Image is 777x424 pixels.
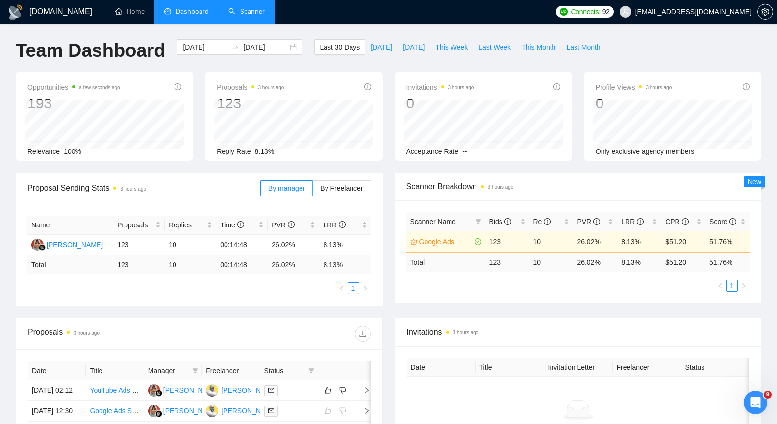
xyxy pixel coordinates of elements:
[596,148,695,155] span: Only exclusive agency members
[617,252,661,272] td: 8.13 %
[148,365,188,376] span: Manager
[272,221,295,229] span: PVR
[202,361,260,380] th: Freelancer
[560,8,568,16] img: upwork-logo.png
[738,280,750,292] li: Next Page
[406,94,474,113] div: 0
[602,6,610,17] span: 92
[553,83,560,90] span: info-circle
[727,280,737,291] a: 1
[319,235,371,255] td: 8.13%
[476,219,481,224] span: filter
[757,4,773,20] button: setting
[758,8,773,16] span: setting
[646,85,672,90] time: 3 hours ago
[163,405,220,416] div: [PERSON_NAME]
[419,236,473,247] a: Google Ads
[237,221,244,228] span: info-circle
[748,178,761,186] span: New
[573,252,617,272] td: 26.02 %
[288,221,295,228] span: info-circle
[681,358,750,377] th: Status
[308,368,314,374] span: filter
[407,358,476,377] th: Date
[268,387,274,393] span: mail
[231,43,239,51] span: to
[74,330,100,336] time: 3 hours ago
[337,384,349,396] button: dislike
[364,83,371,90] span: info-circle
[596,81,672,93] span: Profile Views
[206,386,277,394] a: PS[PERSON_NAME]
[155,410,162,417] img: gigradar-bm.png
[682,218,689,225] span: info-circle
[453,330,479,335] time: 3 hours ago
[430,39,473,55] button: This Week
[268,255,319,274] td: 26.02 %
[258,85,284,90] time: 3 hours ago
[744,391,767,414] iframe: Intercom live chat
[705,252,750,272] td: 51.76 %
[504,218,511,225] span: info-circle
[206,384,218,397] img: PS
[529,252,574,272] td: 10
[216,255,268,274] td: 00:14:48
[306,363,316,378] span: filter
[268,235,319,255] td: 26.02%
[355,387,370,394] span: right
[120,186,146,192] time: 3 hours ago
[516,39,561,55] button: This Month
[596,94,672,113] div: 0
[355,407,370,414] span: right
[489,218,511,225] span: Bids
[79,85,120,90] time: a few seconds ago
[573,231,617,252] td: 26.02%
[410,218,456,225] span: Scanner Name
[320,184,363,192] span: By Freelancer
[8,4,24,20] img: logo
[117,220,153,230] span: Proposals
[217,81,284,93] span: Proposals
[268,408,274,414] span: mail
[544,218,551,225] span: info-circle
[320,42,360,52] span: Last 30 Days
[705,231,750,252] td: 51.76%
[571,6,600,17] span: Connects:
[741,283,747,289] span: right
[169,220,205,230] span: Replies
[661,231,705,252] td: $51.20
[86,401,144,422] td: Google Ads Specialist for Lead Generation in Lyon, France
[522,42,555,52] span: This Month
[407,326,750,338] span: Invitations
[217,94,284,113] div: 123
[319,255,371,274] td: 8.13 %
[398,39,430,55] button: [DATE]
[27,182,260,194] span: Proposal Sending Stats
[709,218,736,225] span: Score
[314,39,365,55] button: Last 30 Days
[148,405,160,417] img: SK
[90,407,376,415] a: Google Ads Specialist for Lead Generation in [GEOGRAPHIC_DATA], [GEOGRAPHIC_DATA]
[27,81,120,93] span: Opportunities
[47,239,103,250] div: [PERSON_NAME]
[339,386,346,394] span: dislike
[268,184,305,192] span: By manager
[621,218,644,225] span: LRR
[622,8,629,15] span: user
[637,218,644,225] span: info-circle
[115,7,145,16] a: homeHome
[336,282,348,294] li: Previous Page
[163,385,220,396] div: [PERSON_NAME]
[359,282,371,294] li: Next Page
[714,280,726,292] button: left
[31,240,103,248] a: SK[PERSON_NAME]
[28,401,86,422] td: [DATE] 12:30
[216,235,268,255] td: 00:14:48
[488,184,514,190] time: 3 hours ago
[613,358,681,377] th: Freelancer
[217,148,251,155] span: Reply Rate
[165,255,216,274] td: 10
[729,218,736,225] span: info-circle
[544,358,613,377] th: Invitation Letter
[529,231,574,252] td: 10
